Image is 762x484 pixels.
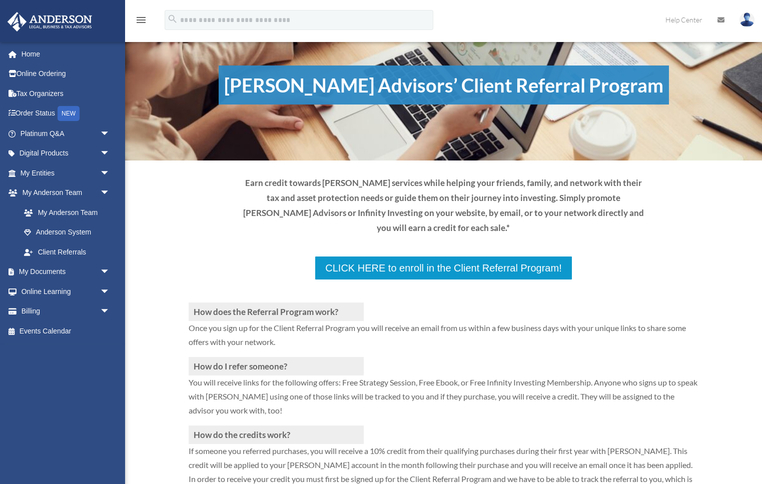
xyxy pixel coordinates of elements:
[7,183,125,203] a: My Anderson Teamarrow_drop_down
[7,83,125,103] a: Tax Organizers
[100,183,120,203] span: arrow_drop_down
[100,301,120,322] span: arrow_drop_down
[100,281,120,302] span: arrow_drop_down
[189,375,698,425] p: You will receive links for the following offers: Free Strategy Session, Free Ebook, or Free Infin...
[189,425,364,444] h3: How do the credits work?
[7,163,125,183] a: My Entitiesarrow_drop_down
[5,12,95,31] img: Anderson Advisors Platinum Portal
[7,143,125,163] a: Digital Productsarrow_drop_down
[167,13,178,24] i: search
[7,262,125,282] a: My Documentsarrow_drop_down
[14,222,125,242] a: Anderson System
[100,163,120,183] span: arrow_drop_down
[739,12,754,27] img: User Pic
[7,301,125,321] a: Billingarrow_drop_down
[100,143,120,164] span: arrow_drop_down
[189,357,364,375] h3: How do I refer someone?
[100,123,120,144] span: arrow_drop_down
[135,17,147,26] a: menu
[7,103,125,124] a: Order StatusNEW
[240,175,647,235] p: Earn credit towards [PERSON_NAME] services while helping your friends, family, and network with t...
[7,281,125,301] a: Online Learningarrow_drop_down
[14,202,125,222] a: My Anderson Team
[58,106,80,121] div: NEW
[314,255,572,280] a: CLICK HERE to enroll in the Client Referral Program!
[7,321,125,341] a: Events Calendar
[189,302,364,321] h3: How does the Referral Program work?
[7,44,125,64] a: Home
[14,242,120,262] a: Client Referrals
[219,65,669,104] h1: [PERSON_NAME] Advisors’ Client Referral Program
[189,321,698,357] p: Once you sign up for the Client Referral Program you will receive an email from us within a few b...
[7,123,125,143] a: Platinum Q&Aarrow_drop_down
[100,262,120,282] span: arrow_drop_down
[135,14,147,26] i: menu
[7,64,125,84] a: Online Ordering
